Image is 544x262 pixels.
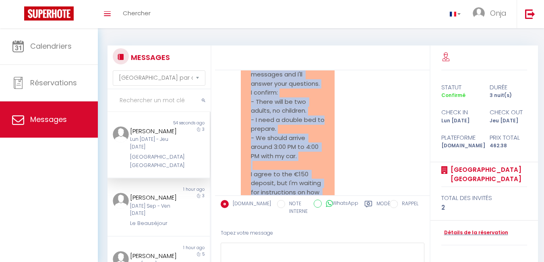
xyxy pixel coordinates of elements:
[441,229,508,237] a: Détails de la réservation
[6,3,31,27] button: Ouvrir le widget de chat LiveChat
[159,120,210,126] div: 54 seconds ago
[436,142,484,150] div: [DOMAIN_NAME]
[322,200,358,208] label: WhatsApp
[229,200,271,209] label: [DOMAIN_NAME]
[202,251,205,257] span: 5
[473,7,485,19] img: ...
[130,202,179,218] div: [DATE] Sep - Ven [DATE]
[484,142,532,150] div: 462.38
[525,9,535,19] img: logout
[159,245,210,251] div: 1 hour ago
[490,8,507,18] span: Onja
[484,133,532,142] div: Prix total
[130,219,179,227] div: Le Beauséjour
[436,133,484,142] div: Plateforme
[484,117,532,125] div: Jeu [DATE]
[484,107,532,117] div: check out
[123,9,151,17] span: Chercher
[221,223,424,243] div: Tapez votre message
[484,92,532,99] div: 3 nuit(s)
[24,6,74,21] img: Super Booking
[448,165,527,184] a: [GEOGRAPHIC_DATA] [GEOGRAPHIC_DATA]
[130,251,179,261] div: [PERSON_NAME]
[108,89,211,112] input: Rechercher un mot clé
[436,117,484,125] div: Lun [DATE]
[441,92,465,99] span: Confirmé
[130,126,179,136] div: [PERSON_NAME]
[436,107,484,117] div: check in
[129,48,170,66] h3: MESSAGES
[398,200,418,209] label: RAPPEL
[130,153,179,169] div: [GEOGRAPHIC_DATA] [GEOGRAPHIC_DATA]
[510,226,538,256] iframe: Chat
[30,114,67,124] span: Messages
[130,193,179,202] div: [PERSON_NAME]
[376,200,398,217] label: Modèles
[484,83,532,92] div: durée
[441,203,527,212] div: 2
[130,136,179,151] div: Lun [DATE] - Jeu [DATE]
[159,186,210,193] div: 1 hour ago
[202,126,205,132] span: 3
[113,126,129,142] img: ...
[436,83,484,92] div: statut
[30,78,77,88] span: Réservations
[202,193,205,199] span: 3
[30,41,72,51] span: Calendriers
[113,193,129,209] img: ...
[285,200,308,215] label: NOTE INTERNE
[441,193,527,203] div: total des invités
